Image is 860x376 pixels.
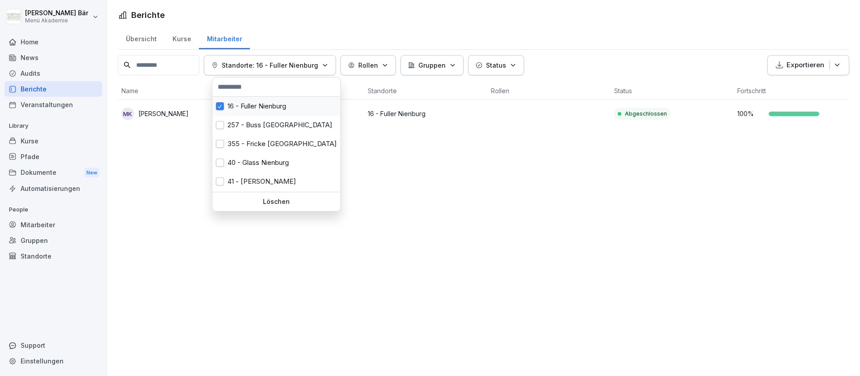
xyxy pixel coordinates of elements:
[222,61,318,70] p: Standorte: 16 - Fuller Nienburg
[216,198,337,206] p: Löschen
[212,116,340,134] div: 257 - Buss [GEOGRAPHIC_DATA]
[358,61,378,70] p: Rollen
[212,97,340,116] div: 16 - Fuller Nienburg
[212,191,340,210] div: 422 - Amazon BRE4 Achim
[787,60,824,70] p: Exportieren
[212,153,340,172] div: 40 - Glass Nienburg
[486,61,506,70] p: Status
[212,172,340,191] div: 41 - [PERSON_NAME]
[418,61,446,70] p: Gruppen
[212,134,340,153] div: 355 - Fricke [GEOGRAPHIC_DATA]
